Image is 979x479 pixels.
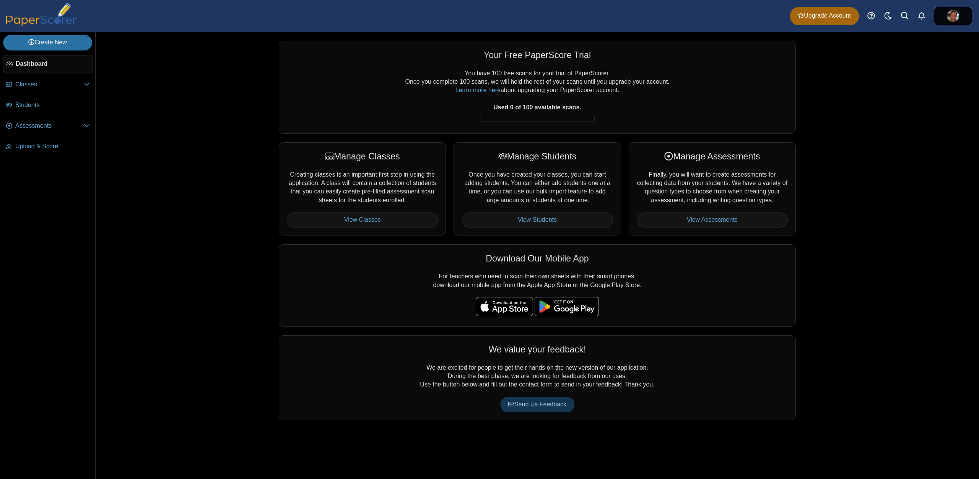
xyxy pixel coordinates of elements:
[3,55,93,73] a: Dashboard
[798,11,851,20] span: Upgrade Account
[500,397,574,412] a: Send Us Feedback
[3,21,80,28] a: PaperScorer
[3,76,93,94] a: Classes
[934,7,972,25] a: ps.b0phvrmUsyTbMj4s
[15,122,84,130] span: Assessments
[287,212,438,227] a: View Classes
[493,104,581,110] b: Used 0 of 100 available scans.
[3,3,80,26] img: PaperScorer
[790,7,859,25] a: Upgrade Account
[454,142,621,235] div: Once you have created your classes, you can start adding students. You can either add students on...
[637,150,788,162] div: Manage Assessments
[629,142,796,235] div: Finally, you will want to create assessments for collecting data from your students. We have a va...
[3,35,92,50] a: Create New
[947,10,959,22] span: Kevin Ross
[637,212,788,227] a: View Assessments
[16,60,89,68] span: Dashboard
[476,297,533,316] img: apple-store-badge.svg
[287,343,788,356] div: We value your feedback!
[535,297,599,316] img: google-play-badge.png
[508,401,566,408] span: Send Us Feedback
[287,49,788,61] div: Your Free PaperScore Trial
[3,96,93,115] a: Students
[3,117,93,135] a: Assessments
[462,150,613,162] div: Manage Students
[15,142,90,151] span: Upload & Score
[913,8,930,24] a: Alerts
[279,142,446,235] div: Creating classes is an important first step in using the application. A class will contain a coll...
[287,252,788,265] div: Download Our Mobile App
[279,244,796,327] div: For teachers who need to scan their own sheets with their smart phones, download our mobile app f...
[15,101,90,109] span: Students
[462,212,613,227] a: View Students
[3,138,93,156] a: Upload & Score
[455,87,501,93] a: Learn more here
[15,80,84,89] span: Classes
[287,69,788,126] div: You have 100 free scans for your trial of PaperScorer. Once you complete 100 scans, we will hold ...
[287,150,438,162] div: Manage Classes
[947,10,959,22] img: ps.b0phvrmUsyTbMj4s
[279,335,796,420] div: We are excited for people to get their hands on the new version of our application. During the be...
